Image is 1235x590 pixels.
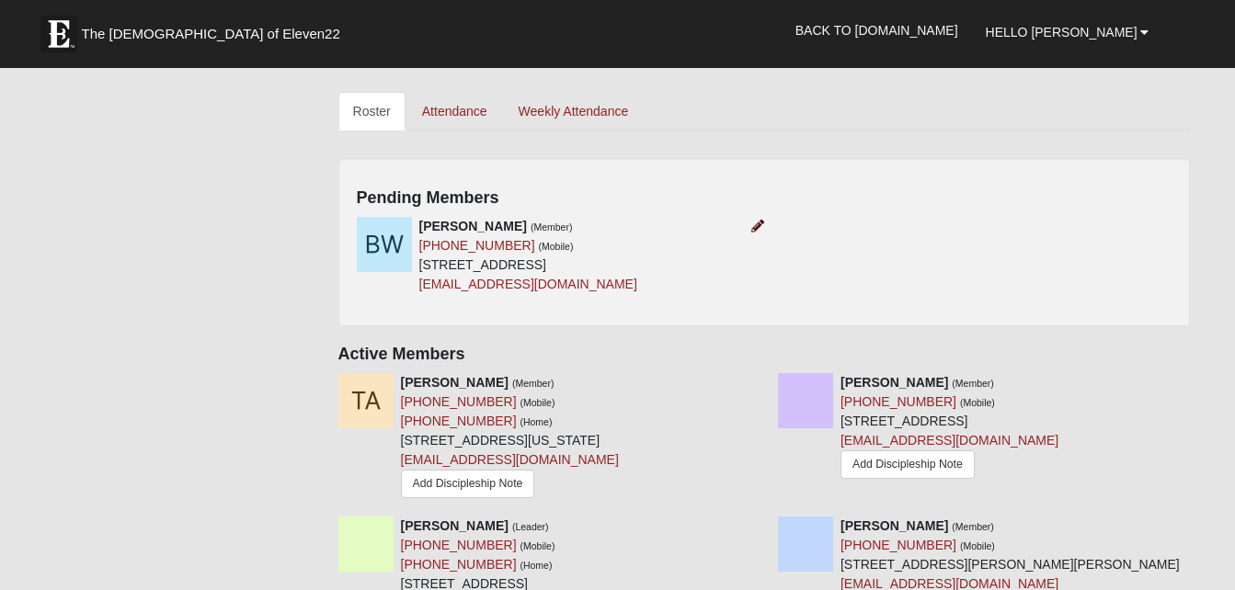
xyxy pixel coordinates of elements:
span: Hello [PERSON_NAME] [986,25,1138,40]
strong: [PERSON_NAME] [840,375,948,390]
small: (Member) [512,378,555,389]
div: [STREET_ADDRESS][US_STATE] [401,373,619,503]
a: [PHONE_NUMBER] [401,414,517,428]
a: Back to [DOMAIN_NAME] [782,7,972,53]
a: Add Discipleship Note [840,450,975,479]
a: [PHONE_NUMBER] [840,538,956,552]
a: The [DEMOGRAPHIC_DATA] of Eleven22 [31,6,399,52]
small: (Member) [531,221,573,233]
strong: [PERSON_NAME] [840,518,948,533]
small: (Member) [952,521,994,532]
a: [PHONE_NUMBER] [419,238,535,253]
small: (Mobile) [538,241,573,252]
div: [STREET_ADDRESS] [840,373,1058,483]
a: [EMAIL_ADDRESS][DOMAIN_NAME] [840,433,1058,448]
h4: Pending Members [357,188,1172,209]
a: Roster [338,92,406,130]
img: Eleven22 logo [40,16,77,52]
small: (Mobile) [960,540,995,551]
a: Hello [PERSON_NAME] [972,9,1163,55]
small: (Mobile) [520,540,555,551]
a: Attendance [407,92,502,130]
a: [EMAIL_ADDRESS][DOMAIN_NAME] [401,452,619,467]
a: Add Discipleship Note [401,470,535,498]
a: [PHONE_NUMBER] [401,538,517,552]
small: (Mobile) [960,397,995,408]
strong: [PERSON_NAME] [419,219,527,233]
strong: [PERSON_NAME] [401,518,509,533]
div: [STREET_ADDRESS] [419,217,637,294]
small: (Home) [520,416,552,427]
a: [PHONE_NUMBER] [401,394,517,409]
small: (Member) [952,378,994,389]
h4: Active Members [338,345,1191,365]
small: (Leader) [512,521,549,532]
a: [PHONE_NUMBER] [840,394,956,409]
strong: [PERSON_NAME] [401,375,509,390]
span: The [DEMOGRAPHIC_DATA] of Eleven22 [82,25,340,43]
a: Weekly Attendance [504,92,644,130]
a: [EMAIL_ADDRESS][DOMAIN_NAME] [419,277,637,291]
small: (Mobile) [520,397,555,408]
